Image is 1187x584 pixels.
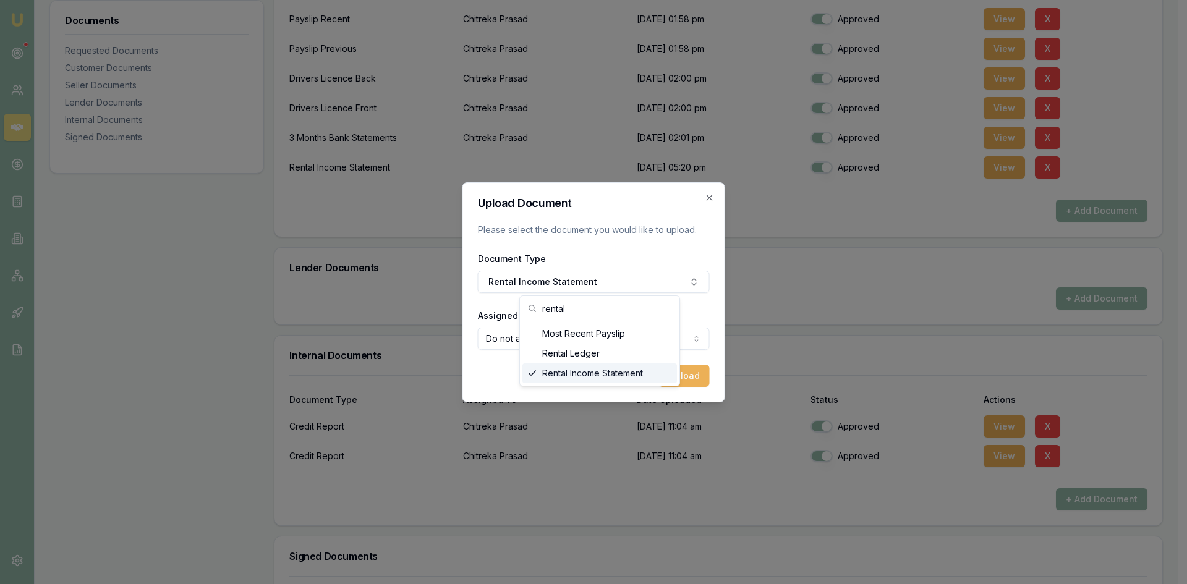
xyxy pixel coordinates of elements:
button: Upload [659,365,710,387]
div: Rental Income Statement [522,363,677,383]
label: Document Type [478,253,546,264]
h2: Upload Document [478,198,710,209]
button: Rental Income Statement [478,271,710,293]
div: Most Recent Payslip [522,324,677,344]
p: Please select the document you would like to upload. [478,224,710,236]
input: Search... [542,296,672,321]
div: Rental Ledger [522,344,677,363]
div: Search... [520,321,679,386]
label: Assigned Client [478,310,546,321]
